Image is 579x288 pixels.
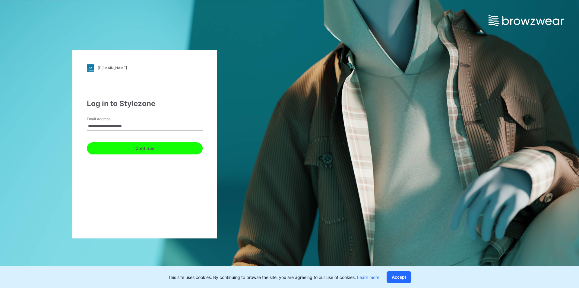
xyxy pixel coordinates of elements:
[489,15,564,26] img: browzwear-logo.e42bd6dac1945053ebaf764b6aa21510.svg
[168,274,379,280] p: This site uses cookies. By continuing to browse the site, you are agreeing to our use of cookies.
[357,275,379,280] a: Learn more
[87,98,203,109] div: Log in to Stylezone
[87,64,203,72] a: [DOMAIN_NAME]
[87,142,203,154] button: Continue
[87,64,94,72] img: stylezone-logo.562084cfcfab977791bfbf7441f1a819.svg
[87,116,129,122] label: Email Address
[98,66,127,70] div: [DOMAIN_NAME]
[387,271,411,283] button: Accept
